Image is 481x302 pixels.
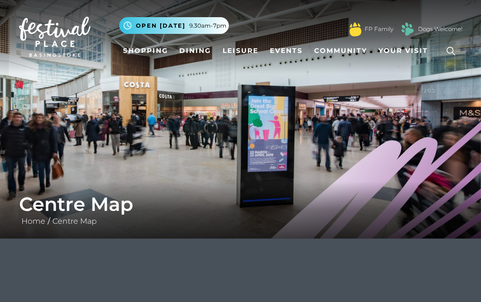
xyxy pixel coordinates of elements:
a: Home [19,217,48,226]
a: Community [310,42,371,60]
a: Centre Map [50,217,99,226]
a: Events [266,42,307,60]
img: Festival Place Logo [19,17,91,57]
span: Open [DATE] [136,21,185,30]
div: / [12,193,470,227]
a: Dining [175,42,215,60]
a: Shopping [119,42,172,60]
span: 9.30am-7pm [189,21,226,30]
h1: Centre Map [19,193,462,216]
a: FP Family [365,25,393,33]
button: Open [DATE] 9.30am-7pm [119,17,229,34]
a: Dogs Welcome! [418,25,462,33]
span: Your Visit [379,46,428,56]
a: Leisure [219,42,262,60]
a: Your Visit [375,42,437,60]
